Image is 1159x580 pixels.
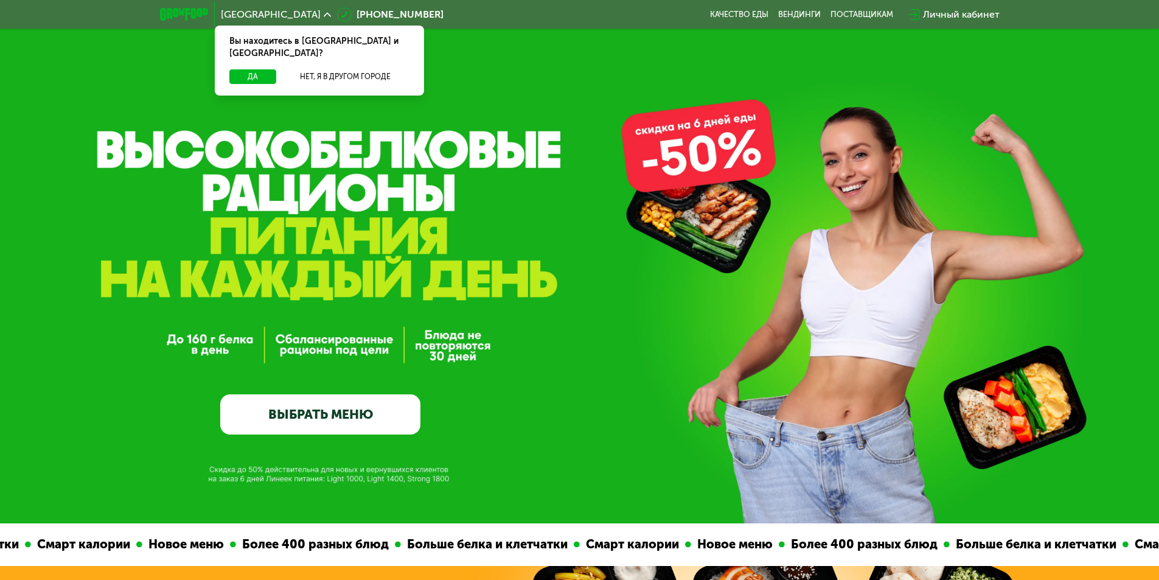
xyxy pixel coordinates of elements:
[337,7,444,22] a: [PHONE_NUMBER]
[573,535,678,554] div: Смарт калории
[778,535,937,554] div: Более 400 разных блюд
[710,10,768,19] a: Качество еды
[229,535,388,554] div: Более 400 разных блюд
[830,10,893,19] div: поставщикам
[136,535,223,554] div: Новое меню
[684,535,772,554] div: Новое меню
[943,535,1116,554] div: Больше белка и клетчатки
[220,394,420,435] a: ВЫБРАТЬ МЕНЮ
[221,10,321,19] span: [GEOGRAPHIC_DATA]
[24,535,130,554] div: Смарт калории
[229,69,276,84] button: Да
[281,69,409,84] button: Нет, я в другом городе
[215,26,424,69] div: Вы находитесь в [GEOGRAPHIC_DATA] и [GEOGRAPHIC_DATA]?
[394,535,567,554] div: Больше белка и клетчатки
[778,10,821,19] a: Вендинги
[923,7,1000,22] div: Личный кабинет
